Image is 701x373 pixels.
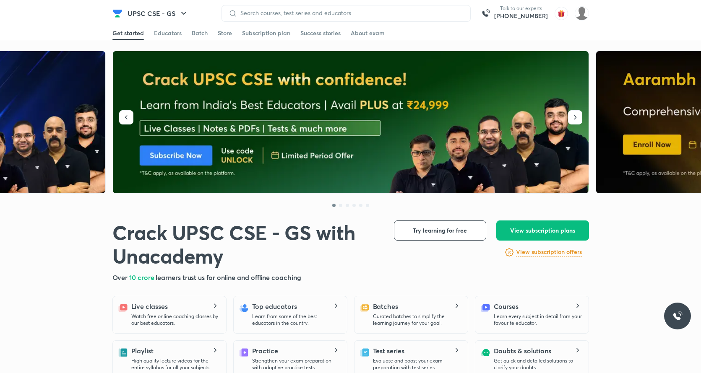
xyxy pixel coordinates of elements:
h5: Live classes [131,301,168,311]
a: About exam [351,26,385,40]
button: UPSC CSE - GS [122,5,194,22]
h5: Top educators [252,301,297,311]
a: Get started [112,26,144,40]
span: 10 crore [129,273,156,282]
p: Talk to our experts [494,5,548,12]
div: Subscription plan [242,29,290,37]
h6: View subscription offers [516,248,582,256]
p: Watch free online coaching classes by our best educators. [131,313,219,326]
p: High quality lecture videos for the entire syllabus for all your subjects. [131,357,219,371]
a: Store [218,26,232,40]
div: Educators [154,29,182,37]
span: View subscription plans [510,226,575,235]
img: call-us [477,5,494,22]
a: Subscription plan [242,26,290,40]
h5: Test series [373,346,404,356]
p: Strengthen your exam preparation with adaptive practice tests. [252,357,340,371]
a: Educators [154,26,182,40]
span: Over [112,273,130,282]
h5: Practice [252,346,278,356]
p: Get quick and detailed solutions to clarify your doubts. [494,357,582,371]
img: avatar [555,7,568,20]
button: Try learning for free [394,220,486,241]
h5: Doubts & solutions [494,346,552,356]
button: View subscription plans [496,220,589,241]
a: View subscription offers [516,247,582,257]
h5: Playlist [131,346,154,356]
a: Success stories [300,26,341,40]
div: Get started [112,29,144,37]
div: Batch [192,29,208,37]
h5: Courses [494,301,519,311]
h5: Batches [373,301,398,311]
img: Company Logo [112,8,122,18]
img: Abdul Ramzeen [575,6,589,21]
p: Learn every subject in detail from your favourite educator. [494,313,582,326]
p: Evaluate and boost your exam preparation with test series. [373,357,461,371]
span: learners trust us for online and offline coaching [156,273,301,282]
div: Store [218,29,232,37]
h1: Crack UPSC CSE - GS with Unacademy [112,220,380,267]
a: [PHONE_NUMBER] [494,12,548,20]
a: Batch [192,26,208,40]
p: Curated batches to simplify the learning journey for your goal. [373,313,461,326]
div: Success stories [300,29,341,37]
div: About exam [351,29,385,37]
span: Try learning for free [413,226,467,235]
p: Learn from some of the best educators in the country. [252,313,340,326]
input: Search courses, test series and educators [237,10,464,16]
img: ttu [672,311,683,321]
